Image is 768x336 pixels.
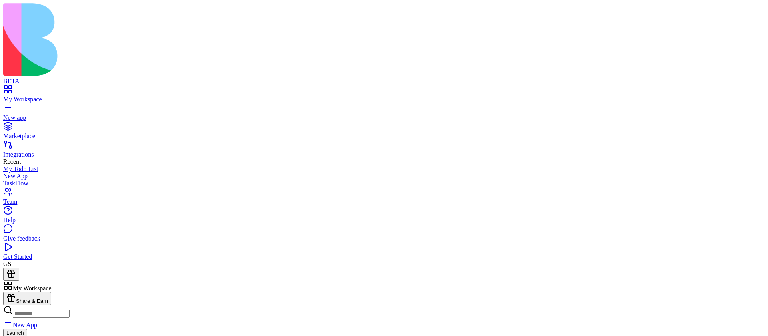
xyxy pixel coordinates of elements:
div: Marketplace [3,133,765,140]
div: Give feedback [3,235,765,242]
a: Help [3,209,765,224]
span: GS [3,260,11,267]
div: Integrations [3,151,765,158]
div: Team [3,198,765,205]
a: Team [3,191,765,205]
a: Give feedback [3,228,765,242]
span: Recent [3,158,21,165]
div: BETA [3,78,765,85]
div: Get Started [3,253,765,260]
a: My Workspace [3,89,765,103]
a: BETA [3,70,765,85]
div: New app [3,114,765,121]
span: Share & Earn [16,298,48,304]
div: My Workspace [3,96,765,103]
a: My Todo List [3,165,765,173]
a: TaskFlow [3,180,765,187]
a: New app [3,107,765,121]
button: Share & Earn [3,292,51,305]
a: New App [3,322,37,328]
div: Help [3,217,765,224]
a: Marketplace [3,125,765,140]
img: logo [3,3,325,76]
span: My Workspace [13,285,52,292]
a: New App [3,173,765,180]
a: Integrations [3,144,765,158]
a: Get Started [3,246,765,260]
